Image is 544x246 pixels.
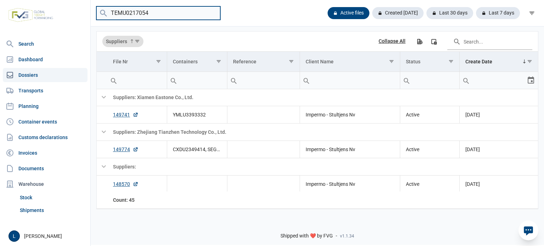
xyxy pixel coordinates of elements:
td: Column Status [400,52,460,72]
span: - [336,233,337,239]
a: Shipments [17,204,87,217]
td: Impermo - Stultjens Nv [300,175,400,193]
div: Data grid with 72 rows and 7 columns [97,32,538,209]
div: Search box [107,72,120,89]
a: Dashboard [3,52,87,67]
a: 149774 [113,146,138,153]
span: Show filter options for column 'Client Name' [389,59,394,64]
a: Container events [3,115,87,129]
div: Column Chooser [427,35,440,48]
button: L [8,230,20,242]
td: Column Containers [167,52,227,72]
a: Dossiers [3,68,87,82]
td: Column File Nr [107,52,167,72]
span: Show filter options for column 'Suppliers' [135,39,140,44]
div: Export all data to Excel [413,35,426,48]
div: Warehouse [3,177,87,191]
span: Show filter options for column 'File Nr' [156,59,161,64]
span: [DATE] [465,147,480,152]
span: [DATE] [465,112,480,118]
div: Search box [300,72,313,89]
td: Active [400,175,460,193]
span: Show filter options for column 'Reference' [289,59,294,64]
a: Stock [17,191,87,204]
td: Suppliers: Xiamen Eastone Co., Ltd. [107,88,538,106]
div: Search box [460,72,472,89]
a: 149741 [113,111,138,118]
div: Select [527,72,535,89]
input: Filter cell [227,72,300,89]
div: File Nr [113,59,128,64]
span: [DATE] [465,181,480,187]
span: Show filter options for column 'Status' [448,59,454,64]
div: Suppliers [102,36,143,47]
div: Collapse All [379,38,406,45]
td: Suppliers: Zhejiang Tianzhen Technology Co., Ltd. [107,123,538,141]
input: Search dossiers [96,6,220,20]
td: Active [400,106,460,123]
input: Search in the data grid [447,33,532,50]
input: Filter cell [107,72,167,89]
td: CXDU2349414, SEGU1367849 [167,141,227,158]
td: Column Client Name [300,52,400,72]
td: Filter cell [460,72,538,89]
a: Transports [3,84,87,98]
span: Shipped with ❤️ by FVG [280,233,333,239]
td: Collapse [97,123,107,141]
div: Search box [167,72,180,89]
a: Planning [3,99,87,113]
td: YMLU3393332 [167,106,227,123]
input: Filter cell [460,72,527,89]
div: Client Name [306,59,334,64]
td: Collapse [97,88,107,106]
div: Containers [173,59,198,64]
span: v1.1.34 [340,233,354,239]
span: Show filter options for column 'Containers' [216,59,221,64]
a: Search [3,37,87,51]
div: Data grid toolbar [102,32,532,51]
a: Customs declarations [3,130,87,144]
div: Created [DATE] [372,7,424,19]
div: filter [526,7,538,19]
td: Column Reference [227,52,300,72]
div: Last 7 days [476,7,520,19]
td: Column Create Date [460,52,538,72]
td: Impermo - Stultjens Nv [300,141,400,158]
input: Filter cell [167,72,227,89]
div: Reference [233,59,256,64]
img: FVG - Global freight forwarding [6,5,56,25]
input: Filter cell [400,72,459,89]
div: Create Date [465,59,492,64]
td: Impermo - Stultjens Nv [300,106,400,123]
a: 148570 [113,181,138,188]
div: Search box [227,72,240,89]
a: Documents [3,161,87,176]
input: Filter cell [300,72,400,89]
div: File Nr Count: 45 [113,196,161,204]
a: Invoices [3,146,87,160]
div: Status [406,59,420,64]
div: Active files [328,7,369,19]
td: Filter cell [300,72,400,89]
td: Active [400,141,460,158]
td: Collapse [97,158,107,175]
div: Search box [400,72,413,89]
div: Last 30 days [426,7,473,19]
td: Suppliers: [107,158,538,175]
div: [PERSON_NAME] [8,230,86,242]
span: Show filter options for column 'Create Date' [527,59,532,64]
